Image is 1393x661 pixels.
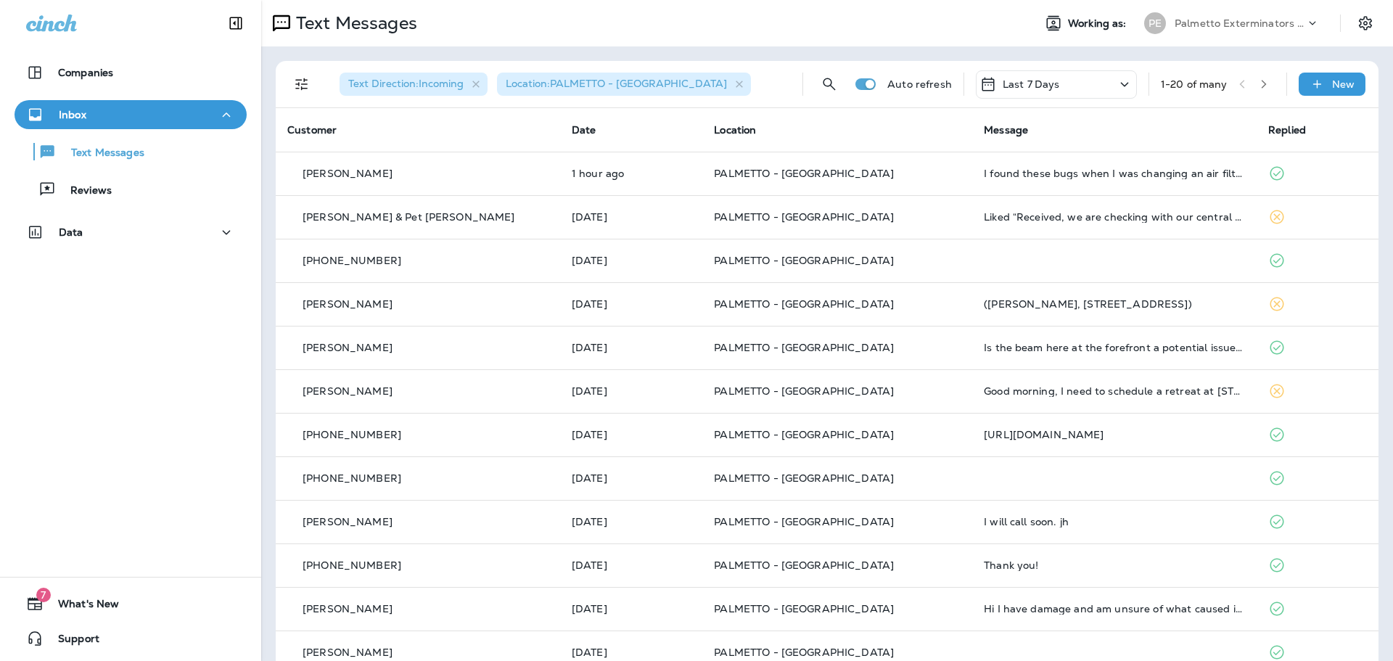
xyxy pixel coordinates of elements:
p: Aug 25, 2025 10:11 AM [572,342,691,353]
div: Location:PALMETTO - [GEOGRAPHIC_DATA] [497,73,751,96]
p: [PERSON_NAME] [303,168,393,179]
div: Text Direction:Incoming [340,73,488,96]
span: PALMETTO - [GEOGRAPHIC_DATA] [714,297,894,311]
span: Text Direction : Incoming [348,77,464,90]
p: Aug 25, 2025 09:09 AM [572,385,691,397]
p: [PERSON_NAME] & Pet [PERSON_NAME] [303,211,515,223]
p: [PERSON_NAME] [303,298,393,310]
span: PALMETTO - [GEOGRAPHIC_DATA] [714,602,894,615]
p: [PERSON_NAME] [303,385,393,397]
span: PALMETTO - [GEOGRAPHIC_DATA] [714,428,894,441]
div: Good morning, I need to schedule a retreat at 133 Mary Ellen drive for the beetles [984,385,1245,397]
div: PE [1144,12,1166,34]
span: PALMETTO - [GEOGRAPHIC_DATA] [714,167,894,180]
p: Data [59,226,83,238]
span: PALMETTO - [GEOGRAPHIC_DATA] [714,385,894,398]
button: Collapse Sidebar [215,9,256,38]
span: PALMETTO - [GEOGRAPHIC_DATA] [714,472,894,485]
span: [PHONE_NUMBER] [303,428,401,441]
div: Thank you! [984,559,1245,571]
div: I found these bugs when I was changing an air filter. They are dead. Are these termites? [984,168,1245,179]
button: Text Messages [15,136,247,167]
button: Settings [1352,10,1378,36]
span: Support [44,633,99,650]
button: Filters [287,70,316,99]
p: Aug 25, 2025 01:50 PM [572,255,691,266]
span: Location : PALMETTO - [GEOGRAPHIC_DATA] [506,77,727,90]
span: 7 [36,588,51,602]
span: Customer [287,123,337,136]
span: Working as: [1068,17,1130,30]
p: Aug 25, 2025 01:25 PM [572,298,691,310]
span: PALMETTO - [GEOGRAPHIC_DATA] [714,254,894,267]
p: Last 7 Days [1003,78,1060,90]
button: Companies [15,58,247,87]
p: Reviews [56,184,112,198]
span: What's New [44,598,119,615]
div: (Pam Ireland, 820 Fiddlers Point Lane) [984,298,1245,310]
span: Replied [1268,123,1306,136]
span: [PHONE_NUMBER] [303,559,401,572]
div: 1 - 20 of many [1161,78,1228,90]
p: Palmetto Exterminators LLC [1175,17,1305,29]
p: Text Messages [290,12,417,34]
span: PALMETTO - [GEOGRAPHIC_DATA] [714,515,894,528]
button: Reviews [15,174,247,205]
div: Is the beam here at the forefront a potential issue from termite or bug? [984,342,1245,353]
span: PALMETTO - [GEOGRAPHIC_DATA] [714,646,894,659]
p: [PERSON_NAME] [303,646,393,658]
p: Aug 20, 2025 08:47 AM [572,646,691,658]
p: [PERSON_NAME] [303,342,393,353]
button: Support [15,624,247,653]
span: PALMETTO - [GEOGRAPHIC_DATA] [714,341,894,354]
div: I will call soon. jh [984,516,1245,527]
p: Text Messages [57,147,144,160]
span: Date [572,123,596,136]
p: Aug 25, 2025 02:43 PM [572,211,691,223]
p: Aug 20, 2025 01:07 PM [572,603,691,615]
p: Aug 20, 2025 03:57 PM [572,559,691,571]
span: PALMETTO - [GEOGRAPHIC_DATA] [714,210,894,223]
p: New [1332,78,1355,90]
span: [PHONE_NUMBER] [303,254,401,267]
p: Aug 26, 2025 01:59 PM [572,168,691,179]
span: Location [714,123,756,136]
div: https://customer.entomobrands.com/login [984,429,1245,440]
p: Aug 20, 2025 08:32 PM [572,516,691,527]
p: [PERSON_NAME] [303,603,393,615]
span: [PHONE_NUMBER] [303,472,401,485]
span: Message [984,123,1028,136]
button: Search Messages [815,70,844,99]
button: Inbox [15,100,247,129]
p: Aug 22, 2025 12:21 PM [572,429,691,440]
p: [PERSON_NAME] [303,516,393,527]
p: Companies [58,67,113,78]
div: Liked “Received, we are checking with our central billing office to see if they know what may hav... [984,211,1245,223]
span: PALMETTO - [GEOGRAPHIC_DATA] [714,559,894,572]
button: Data [15,218,247,247]
div: Hi I have damage and am unsure of what caused it. Can you take a look please [984,603,1245,615]
p: Auto refresh [887,78,952,90]
button: 7What's New [15,589,247,618]
p: Aug 21, 2025 12:02 PM [572,472,691,484]
p: Inbox [59,109,86,120]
